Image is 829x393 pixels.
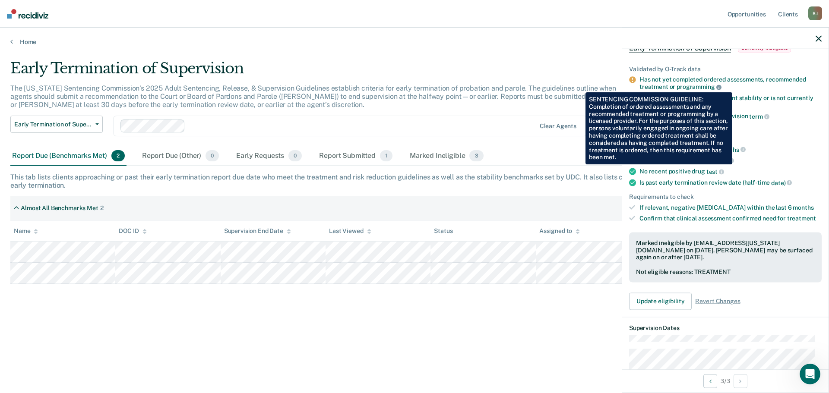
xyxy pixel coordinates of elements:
[234,147,304,166] div: Early Requests
[629,193,822,201] div: Requirements to check
[636,239,815,261] div: Marked ineligible by [EMAIL_ADDRESS][US_STATE][DOMAIN_NAME] on [DATE]. [PERSON_NAME] may be surfa...
[629,324,822,331] dt: Supervision Dates
[100,204,104,212] div: 2
[712,157,734,164] span: score
[771,179,792,186] span: date)
[629,292,692,310] button: Update eligibility
[639,135,822,142] div: No recent violation
[787,215,816,222] span: treatment
[629,65,822,72] div: Validated by O-Track data
[706,168,724,175] span: test
[329,227,371,235] div: Last Viewed
[10,84,625,109] p: The [US_STATE] Sentencing Commission’s 2025 Adult Sentencing, Release, & Supervision Guidelines e...
[622,369,829,392] div: 3 / 3
[380,150,392,161] span: 1
[206,150,219,161] span: 0
[14,227,38,235] div: Name
[636,268,815,276] div: Not eligible reasons: TREATMENT
[639,157,822,164] div: No recent increase in risk
[639,168,822,176] div: No recent positive drug
[408,147,485,166] div: Marked Ineligible
[111,150,125,161] span: 2
[793,204,813,211] span: months
[434,227,452,235] div: Status
[659,124,687,131] span: housing
[10,38,819,46] a: Home
[21,204,98,212] div: Almost All Benchmarks Met
[703,374,717,388] button: Previous Opportunity
[639,146,822,154] div: On supervision for at least 6
[639,215,822,222] div: Confirm that clinical assessment confirmed need for
[140,147,221,166] div: Report Due (Other)
[224,227,291,235] div: Supervision End Date
[469,150,483,161] span: 3
[749,113,769,120] span: term
[14,121,92,128] span: Early Termination of Supervision
[808,6,822,20] div: B J
[539,227,580,235] div: Assigned to
[695,298,740,305] span: Revert Changes
[119,227,146,235] div: DOC ID
[639,94,822,109] div: Has not demonstrated employment stability or is not currently employed
[288,150,302,161] span: 0
[639,76,822,91] div: Has not yet completed ordered assessments, recommended treatment or programming
[10,147,127,166] div: Report Due (Benchmarks Met)
[800,364,820,384] iframe: Intercom live chat
[639,123,822,131] div: Stable
[718,146,746,153] span: months
[639,179,822,186] div: Is past early termination review date (half-time
[10,173,819,189] div: This tab lists clients approaching or past their early termination report due date who meet the t...
[694,135,720,142] span: history
[639,204,822,211] div: If relevant, negative [MEDICAL_DATA] within the last 6
[7,9,48,19] img: Recidiviz
[540,123,576,130] div: Clear agents
[639,113,822,120] div: Decline in risk score during supervision
[317,147,394,166] div: Report Submitted
[734,374,747,388] button: Next Opportunity
[10,60,632,84] div: Early Termination of Supervision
